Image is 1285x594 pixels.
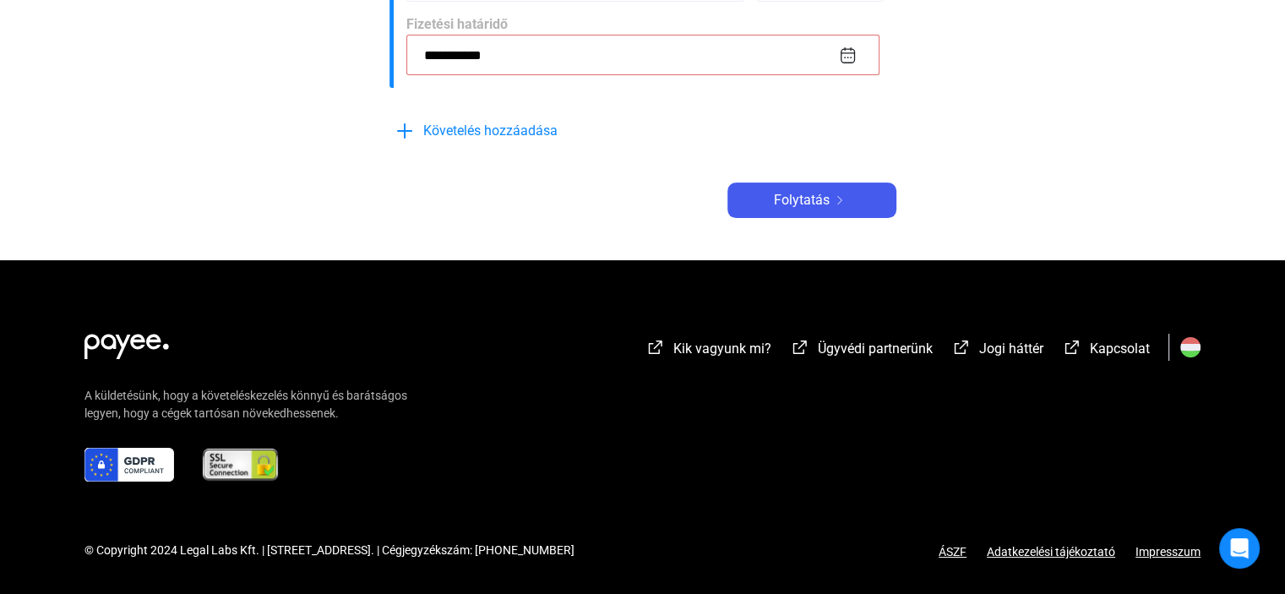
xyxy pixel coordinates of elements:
button: plus-blueKövetelés hozzáadása [389,113,643,149]
img: ssl [201,448,280,482]
div: © Copyright 2024 Legal Labs Kft. | [STREET_ADDRESS]. | Cégjegyzékszám: [PHONE_NUMBER] [84,542,574,559]
span: Fizetési határidő [406,16,508,32]
span: Kik vagyunk mi? [673,341,771,357]
span: Folytatás [774,190,830,210]
img: gdpr [84,448,174,482]
a: external-link-whiteÜgyvédi partnerünk [790,343,933,359]
a: external-link-whiteJogi háttér [951,343,1043,359]
img: white-payee-white-dot.svg [84,324,169,359]
img: external-link-white [645,339,666,356]
img: arrow-right-white [830,196,850,204]
img: external-link-white [951,339,972,356]
span: Kapcsolat [1090,341,1150,357]
a: ÁSZF [939,545,966,559]
a: Adatkezelési tájékoztató [966,545,1135,559]
a: Impresszum [1135,545,1201,559]
img: external-link-white [790,339,810,356]
span: Követelés hozzáadása [423,121,558,141]
div: Open Intercom Messenger [1219,528,1260,569]
img: external-link-white [1062,339,1082,356]
img: HU.svg [1180,337,1201,357]
a: external-link-whiteKik vagyunk mi? [645,343,771,359]
img: plus-blue [395,121,415,141]
a: external-link-whiteKapcsolat [1062,343,1150,359]
button: Folytatásarrow-right-white [727,183,896,218]
span: Jogi háttér [979,341,1043,357]
span: Ügyvédi partnerünk [818,341,933,357]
